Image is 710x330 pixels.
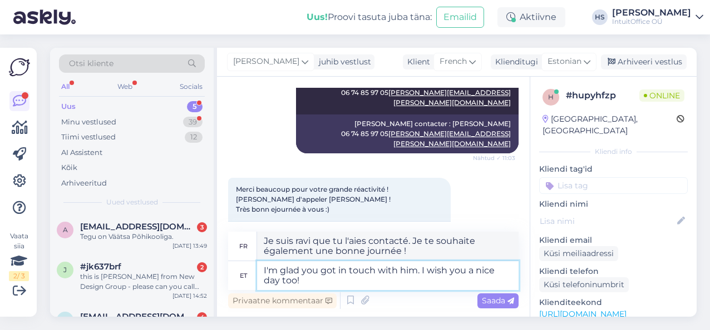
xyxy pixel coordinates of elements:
div: [DATE] 14:52 [172,292,207,300]
div: Kõik [61,162,77,173]
p: Kliendi tag'id [539,163,688,175]
div: Uus [61,101,76,112]
span: j [63,266,67,274]
span: [PERSON_NAME] [233,56,299,68]
p: Kliendi telefon [539,266,688,277]
div: Suur aitäh teie suurepärase reageerimisvõime eest! Helistasin just [PERSON_NAME]! Ilusat päeva :) [228,221,451,260]
img: Askly Logo [9,57,30,78]
button: Emailid [436,7,484,28]
div: Web [115,79,135,94]
a: [PERSON_NAME][EMAIL_ADDRESS][PERSON_NAME][DOMAIN_NAME] [388,129,511,148]
div: Tiimi vestlused [61,132,116,143]
div: Tegu on Väätsa Põhikooliga. [80,232,207,242]
input: Lisa nimi [540,215,675,227]
div: [DATE] 13:49 [172,242,207,250]
div: this is [PERSON_NAME] from New Design Group - please can you call my mobile [PHONE_NUMBER] [80,272,207,292]
span: i [64,316,66,324]
span: info@rebeldesign.be [80,312,196,322]
div: [GEOGRAPHIC_DATA], [GEOGRAPHIC_DATA] [543,113,677,137]
input: Lisa tag [539,177,688,194]
div: Proovi tasuta juba täna: [307,11,432,24]
div: All [59,79,72,94]
div: Privaatne kommentaar [228,293,337,308]
span: Saada [482,296,514,306]
a: [PERSON_NAME][EMAIL_ADDRESS][PERSON_NAME][DOMAIN_NAME] [388,88,511,107]
span: French [440,56,467,68]
div: IntuitOffice OÜ [612,17,691,26]
div: Klienditugi [491,56,538,68]
span: Please contact: [PERSON_NAME] 06 74 85 97 05 [341,78,511,107]
div: Arhiveeri vestlus [601,54,687,69]
p: Klienditeekond [539,297,688,308]
div: 3 [197,222,207,232]
span: Otsi kliente [69,58,114,69]
span: h [548,93,554,101]
div: Socials [177,79,205,94]
div: Vaata siia [9,231,29,281]
div: 12 [185,132,203,143]
p: Kliendi email [539,234,688,246]
div: AI Assistent [61,147,102,158]
div: 2 / 3 [9,271,29,281]
span: anneli.mand@vaatsapk.ee [80,222,196,232]
textarea: Je suis ravi que tu l'aies contacté. Je te souhaite également une bonne journée ! [257,232,519,261]
div: Aktiivne [497,7,565,27]
p: Kliendi nimi [539,198,688,210]
div: [PERSON_NAME] [612,8,691,17]
div: Kliendi info [539,147,688,157]
div: fr [239,237,248,256]
div: HS [592,9,608,25]
span: Online [639,89,684,102]
div: 4 [197,312,207,322]
div: Minu vestlused [61,117,116,128]
span: #jk637brf [80,262,121,272]
div: # hupyhfzp [566,89,639,102]
span: a [63,226,68,234]
div: Küsi telefoninumbrit [539,277,629,292]
textarea: I'm glad you got in touch with him. I wish you a nice day too! [257,261,519,290]
a: [URL][DOMAIN_NAME] [539,309,627,319]
div: 39 [183,117,203,128]
div: Arhiveeritud [61,178,107,189]
span: Merci beaucoup pour votre grande réactivité ! [PERSON_NAME] d'appeler [PERSON_NAME] ! Très bonn e... [236,185,392,213]
div: juhib vestlust [314,56,371,68]
div: 2 [197,262,207,272]
span: Estonian [548,56,581,68]
div: Küsi meiliaadressi [539,246,618,261]
div: [PERSON_NAME] contacter : [PERSON_NAME] 06 74 85 97 05 [296,114,519,153]
b: Uus! [307,12,328,22]
div: 5 [187,101,203,112]
a: [PERSON_NAME]IntuitOffice OÜ [612,8,703,26]
span: Uued vestlused [106,197,158,207]
div: Klient [403,56,430,68]
span: Nähtud ✓ 11:03 [473,154,515,162]
div: et [240,266,247,285]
